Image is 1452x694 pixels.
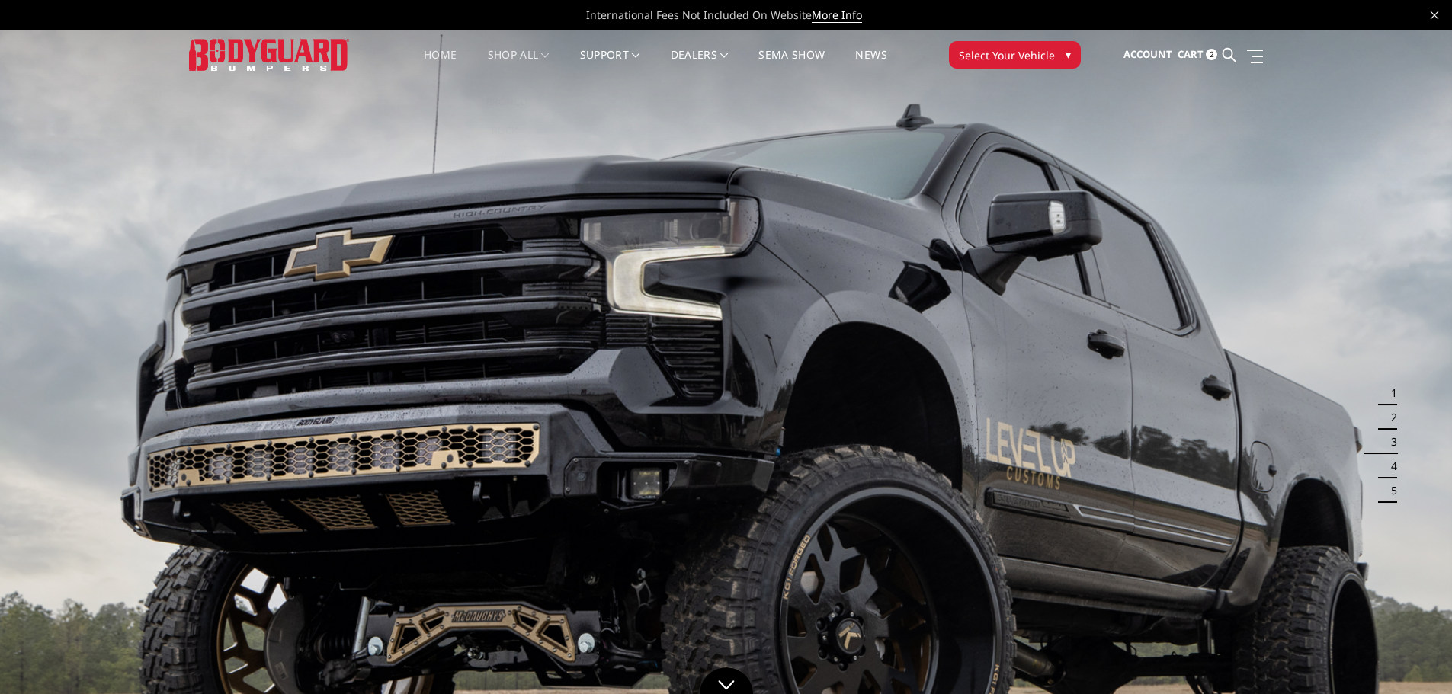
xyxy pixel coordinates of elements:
a: Replacement Parts [479,174,642,203]
button: 3 of 5 [1382,430,1397,454]
span: Cart [1178,47,1204,61]
a: SEMA Show [758,50,825,79]
a: Support [580,50,640,79]
a: shop all [488,50,550,79]
a: Accessories [479,203,642,232]
a: Bronco [479,87,642,116]
a: Home [424,50,457,79]
button: 4 of 5 [1382,454,1397,478]
button: 5 of 5 [1382,478,1397,503]
a: Truck [479,116,642,145]
span: Account [1123,47,1172,61]
button: 1 of 5 [1382,381,1397,405]
button: Select Your Vehicle [949,41,1081,69]
a: Click to Down [700,667,753,694]
a: Dealers [671,50,729,79]
img: BODYGUARD BUMPERS [189,39,349,70]
a: Employees [479,318,642,347]
span: ▾ [1066,46,1071,62]
iframe: Chat Widget [1376,621,1452,694]
a: Dealer Promotional Items [479,289,642,318]
a: #TeamBodyguard Gear [479,232,642,261]
span: Select Your Vehicle [959,47,1055,63]
a: Account [1123,34,1172,75]
span: 2 [1206,49,1217,60]
a: Employee [479,261,642,289]
a: More Info [812,8,862,23]
button: 2 of 5 [1382,405,1397,430]
a: News [855,50,886,79]
a: Cart 2 [1178,34,1217,75]
a: Jeep [479,145,642,174]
